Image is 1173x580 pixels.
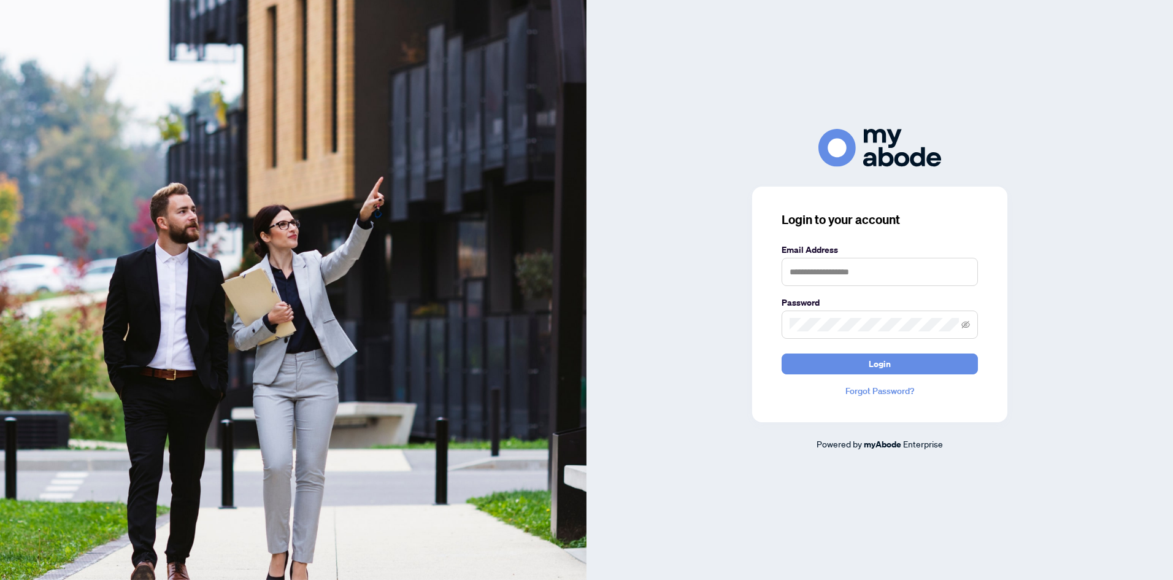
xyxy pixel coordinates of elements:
button: Login [782,354,978,374]
a: myAbode [864,438,901,451]
a: Forgot Password? [782,384,978,398]
h3: Login to your account [782,211,978,228]
span: Powered by [817,438,862,449]
span: eye-invisible [961,320,970,329]
span: Enterprise [903,438,943,449]
label: Password [782,296,978,309]
label: Email Address [782,243,978,257]
img: ma-logo [818,129,941,166]
span: Login [869,354,891,374]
